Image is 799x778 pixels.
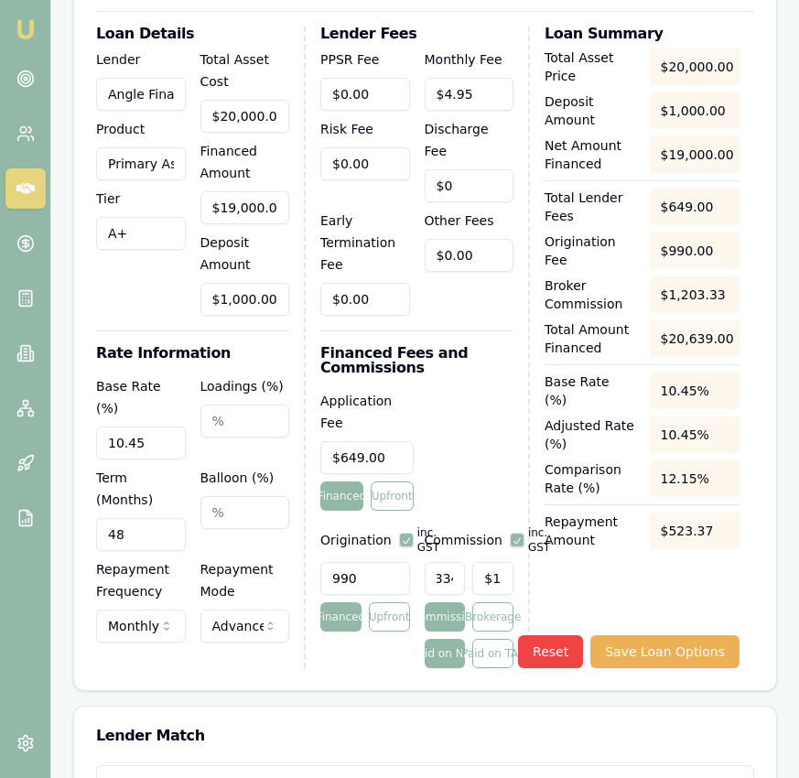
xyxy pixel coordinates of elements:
[200,470,275,485] label: Balloon (%)
[650,416,740,453] div: 10.45%
[425,169,514,202] input: $
[518,635,583,668] button: Reset
[200,562,274,599] label: Repayment Mode
[200,283,290,316] input: $
[15,18,37,40] img: emu-icon-u.png
[200,496,290,529] input: %
[200,379,284,394] label: Loadings (%)
[425,213,494,228] label: Other Fees
[425,122,489,158] label: Discharge Fee
[650,460,740,497] div: 12.15%
[320,122,373,136] label: Risk Fee
[650,320,740,357] div: $20,639.00
[320,394,392,430] label: Application Fee
[200,191,290,224] input: $
[96,346,289,361] h3: Rate Information
[510,525,550,555] div: inc. GST
[650,276,740,313] div: $1,203.33
[371,481,414,511] button: Upfront
[545,513,635,549] p: Repayment Amount
[545,189,635,225] p: Total Lender Fees
[96,191,120,206] label: Tier
[650,92,740,129] div: $1,000.00
[96,52,140,67] label: Lender
[650,189,740,225] div: $649.00
[425,239,514,272] input: $
[320,283,410,316] input: $
[590,635,740,668] button: Save Loan Options
[320,346,513,375] h3: Financed Fees and Commissions
[320,441,414,474] input: $
[200,405,290,438] input: %
[96,427,186,459] input: %
[545,49,635,85] p: Total Asset Price
[650,513,740,549] div: $523.37
[320,602,362,632] button: Financed
[320,481,363,511] button: Financed
[425,639,466,668] button: Paid on NAF
[320,213,395,272] label: Early Termination Fee
[425,602,466,632] button: Commission
[320,78,410,111] input: $
[200,100,290,133] input: $
[650,136,740,173] div: $19,000.00
[200,235,251,272] label: Deposit Amount
[96,122,145,136] label: Product
[545,276,635,313] p: Broker Commission
[545,460,635,497] p: Comparison Rate (%)
[96,379,161,416] label: Base Rate (%)
[320,534,392,546] label: Origination
[545,373,635,409] p: Base Rate (%)
[369,602,410,632] button: Upfront
[320,27,513,41] h3: Lender Fees
[545,136,635,173] p: Net Amount Financed
[545,232,635,269] p: Origination Fee
[650,49,740,85] div: $20,000.00
[96,27,289,41] h3: Loan Details
[399,525,439,555] div: inc. GST
[425,78,514,111] input: $
[650,232,740,269] div: $990.00
[472,639,513,668] button: Paid on TAF
[650,373,740,409] div: 10.45%
[472,602,513,632] button: Brokerage
[96,562,169,599] label: Repayment Frequency
[545,320,635,357] p: Total Amount Financed
[425,52,502,67] label: Monthly Fee
[96,470,153,507] label: Term (Months)
[545,27,740,41] h3: Loan Summary
[545,92,635,129] p: Deposit Amount
[200,52,269,89] label: Total Asset Cost
[545,416,635,453] p: Adjusted Rate (%)
[320,147,410,180] input: $
[200,144,257,180] label: Financed Amount
[425,534,502,546] label: Commission
[320,52,379,67] label: PPSR Fee
[425,562,466,595] input: %
[96,729,754,743] h3: Lender Match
